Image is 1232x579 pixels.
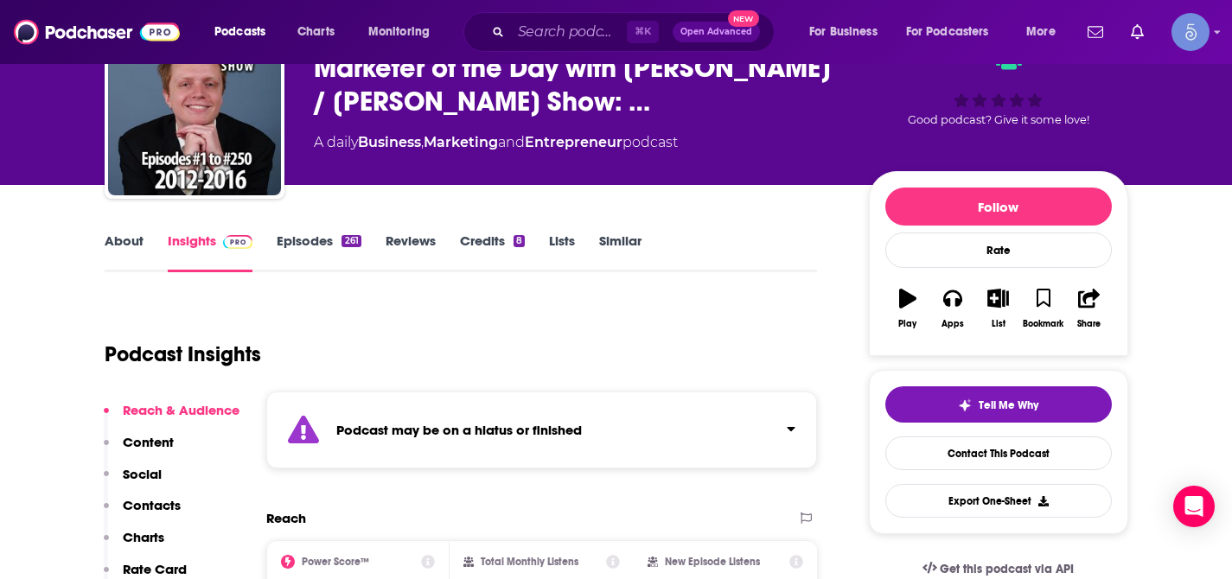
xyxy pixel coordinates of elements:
div: Apps [942,319,964,329]
div: 8 [514,235,525,247]
div: Rate [885,232,1112,268]
p: Contacts [123,497,181,513]
img: Podchaser Pro [223,235,253,249]
div: 261 [342,235,361,247]
h2: Reach [266,510,306,526]
button: Apps [930,277,975,340]
button: Content [104,434,174,466]
p: Social [123,466,162,482]
div: List [992,319,1005,329]
a: Business [358,134,421,150]
span: Logged in as Spiral5-G1 [1171,13,1210,51]
span: For Business [809,20,878,44]
span: ⌘ K [627,21,659,43]
div: Good podcast? Give it some love! [869,35,1128,142]
a: About [105,232,144,272]
button: Reach & Audience [104,402,239,434]
p: Reach & Audience [123,402,239,418]
h2: Total Monthly Listens [481,556,578,568]
a: InsightsPodchaser Pro [168,232,253,272]
a: Credits8 [460,232,525,272]
img: User Profile [1171,13,1210,51]
div: Bookmark [1023,319,1063,329]
p: Rate Card [123,561,187,577]
button: open menu [1014,18,1077,46]
button: tell me why sparkleTell Me Why [885,386,1112,423]
button: Contacts [104,497,181,529]
span: New [728,10,759,27]
a: Episodes261 [277,232,361,272]
img: Marketer of the Day with Robert Plank / Robert Plank Show: Archive Feed 1 [108,22,281,195]
button: Share [1066,277,1111,340]
span: Monitoring [368,20,430,44]
span: For Podcasters [906,20,989,44]
span: Get this podcast via API [940,562,1074,576]
a: Lists [549,232,575,272]
span: Podcasts [214,20,265,44]
input: Search podcasts, credits, & more... [511,18,627,46]
button: open menu [202,18,288,46]
a: Reviews [386,232,436,272]
img: Podchaser - Follow, Share and Rate Podcasts [14,16,180,48]
div: A daily podcast [314,132,678,153]
a: Contact This Podcast [885,436,1112,470]
h1: Podcast Insights [105,341,261,367]
span: Charts [297,20,335,44]
div: Play [898,319,916,329]
button: Charts [104,529,164,561]
button: Play [885,277,930,340]
button: open menu [356,18,452,46]
strong: Podcast may be on a hiatus or finished [336,422,582,438]
div: Share [1077,319,1101,329]
button: Open AdvancedNew [673,22,760,42]
span: Open Advanced [680,28,752,36]
span: Good podcast? Give it some love! [908,113,1089,126]
img: tell me why sparkle [958,398,972,412]
a: Charts [286,18,345,46]
p: Content [123,434,174,450]
a: Marketing [424,134,498,150]
div: Open Intercom Messenger [1173,486,1215,527]
span: and [498,134,525,150]
button: List [975,277,1020,340]
span: More [1026,20,1056,44]
button: Show profile menu [1171,13,1210,51]
span: , [421,134,424,150]
button: open menu [895,18,1014,46]
a: Similar [599,232,642,272]
button: Social [104,466,162,498]
div: Search podcasts, credits, & more... [480,12,791,52]
button: Bookmark [1021,277,1066,340]
h2: Power Score™ [302,556,369,568]
button: Export One-Sheet [885,484,1112,518]
h2: New Episode Listens [665,556,760,568]
span: Tell Me Why [979,398,1038,412]
button: open menu [797,18,899,46]
a: Show notifications dropdown [1081,17,1110,47]
a: Entrepreneur [525,134,622,150]
a: Show notifications dropdown [1124,17,1151,47]
section: Click to expand status details [266,391,818,468]
p: Charts [123,529,164,545]
button: Follow [885,188,1112,226]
